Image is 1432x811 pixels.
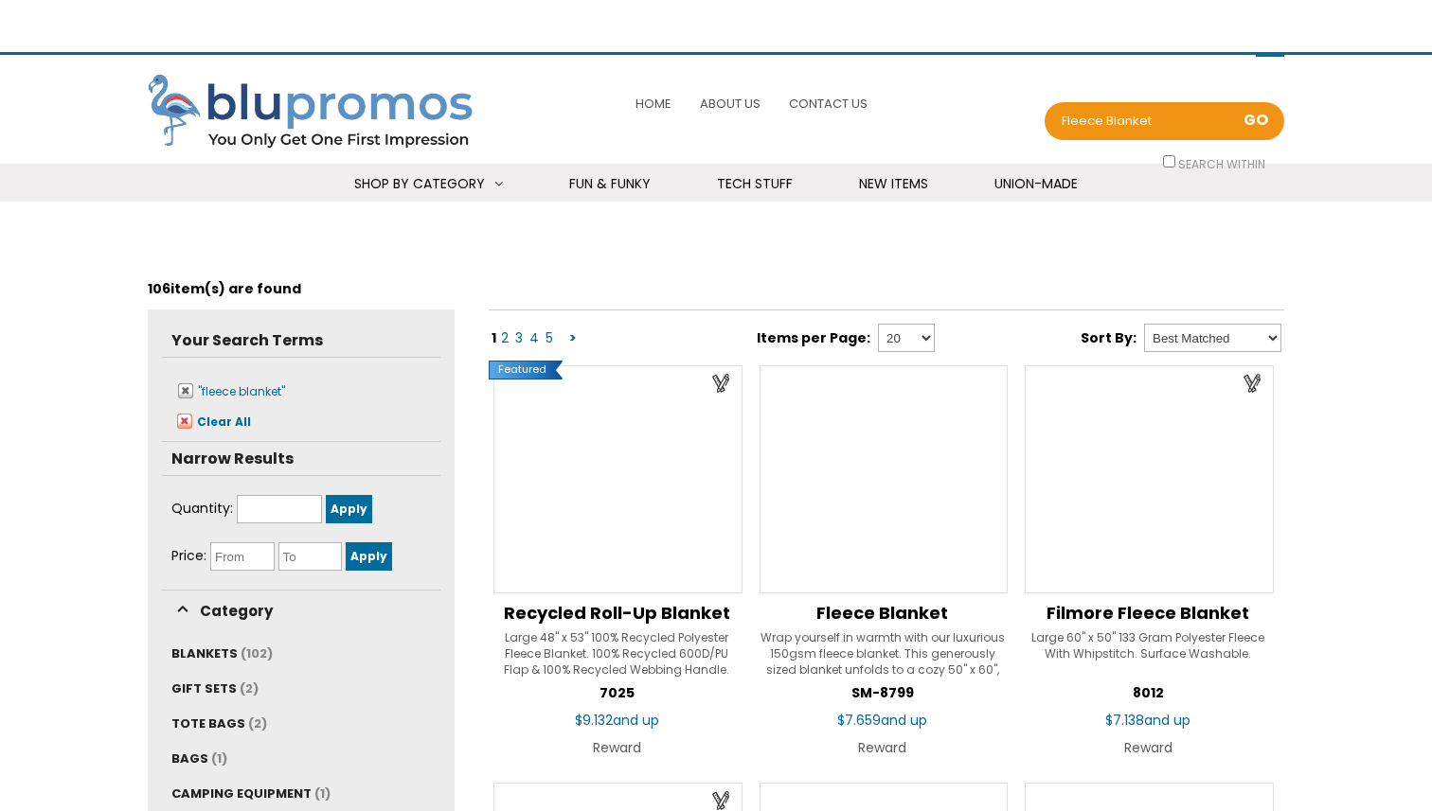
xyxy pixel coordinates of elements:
[171,714,267,732] a: TOTE BAGS (2)
[331,164,527,204] a: Shop By Category
[600,683,635,702] span: 7025
[148,74,489,151] img: Blupromos LLC's Logo
[171,749,208,767] span: BAGS
[816,601,948,625] span: Fleece Blanket
[971,164,1101,204] a: Union-Made
[567,328,579,347] a: >
[1133,683,1164,702] span: 8012
[631,83,676,124] a: Home
[695,83,765,124] a: About Us
[198,383,285,399] span: "fleece blanket"
[171,644,238,662] span: BLANKETS
[171,749,227,767] a: BAGS (1)
[326,495,372,523] input: Apply
[171,600,277,621] a: Category
[499,328,510,347] a: 2
[346,542,392,571] input: Apply
[171,411,251,432] a: Clear All
[760,734,1007,761] div: Reward
[513,328,525,347] a: 3
[700,95,761,113] span: About Us
[613,711,659,730] span: and up
[210,542,275,571] input: From
[162,442,440,475] h5: Narrow Results
[162,324,440,357] h5: Your Search Terms
[693,164,816,204] a: Tech Stuff
[1025,734,1272,761] div: Reward
[1025,629,1272,677] div: Large 60" x 50" 133 Gram Polyester Fleece With Whipstitch. Surface Washable.
[544,328,555,347] a: 5
[171,644,273,662] a: BLANKETS (102)
[171,546,206,565] span: Price
[859,174,928,193] span: New Items
[492,328,496,347] span: 1
[171,679,259,697] a: GIFT SETS (2)
[493,603,741,624] a: Recycled Roll-Up Blanket
[757,328,874,347] label: Items per Page:
[851,683,914,702] span: SM-8799
[1144,711,1190,730] span: and up
[148,268,1284,309] div: item(s) are found
[1025,365,1274,593] img: Filmore Fleece Blanket
[1239,370,1267,396] a: Create Virtual Sample
[211,749,227,767] span: (1)
[171,785,331,802] a: CAMPING EQUIPMENT (1)
[881,711,927,730] span: and up
[354,174,485,193] span: Shop By Category
[569,174,651,193] span: Fun & Funky
[148,279,170,298] span: 106
[1105,711,1190,730] span: $7.138
[489,361,563,379] div: Featured
[575,711,659,730] span: $9.132
[789,95,868,113] span: Contact Us
[1025,603,1272,624] a: Filmore Fleece Blanket
[546,164,674,204] a: Fun & Funky
[493,365,743,593] img: Recycled Roll-Up Blanket
[197,414,251,430] span: Clear All
[760,365,1009,593] img: Fleece Blanket
[171,785,312,802] span: CAMPING EQUIPMENT
[493,629,741,677] div: Large 48" x 53" 100% Recycled Polyester Fleece Blanket. 100% Recycled 600D/PU Flap & 100% Recycle...
[635,95,671,113] span: Home
[835,164,952,204] a: New Items
[504,601,730,625] span: Recycled Roll-Up Blanket
[171,714,245,732] span: TOTE BAGS
[528,328,541,347] a: 4
[314,785,331,802] span: (1)
[172,380,285,401] a: "fleece blanket"
[171,679,237,697] span: GIFT SETS
[278,542,343,571] input: To
[837,711,927,730] span: $7.659
[1081,328,1140,347] label: Sort By:
[760,603,1007,624] a: Fleece Blanket
[171,499,233,518] span: Quantity
[248,714,267,732] span: (2)
[707,370,736,396] a: Create Virtual Sample
[784,83,872,124] a: Contact Us
[241,644,273,662] span: (102)
[493,734,741,761] div: Reward
[760,629,1007,677] div: Wrap yourself in warmth with our luxurious 150gsm fleece blanket. This generously sized blanket u...
[717,174,793,193] span: Tech Stuff
[240,679,259,697] span: (2)
[994,174,1078,193] span: Union-Made
[1047,601,1249,625] span: Filmore Fleece Blanket
[196,599,277,623] span: Category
